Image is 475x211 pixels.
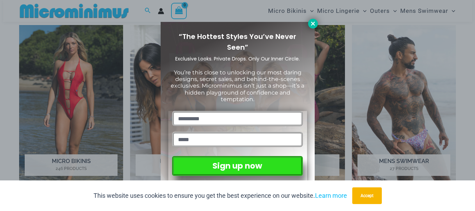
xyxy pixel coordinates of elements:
span: “The Hottest Styles You’ve Never Seen” [179,32,296,52]
span: You’re this close to unlocking our most daring designs, secret sales, and behind-the-scenes exclu... [171,69,304,103]
button: Accept [352,187,382,204]
button: Close [308,19,318,29]
p: This website uses cookies to ensure you get the best experience on our website. [94,190,347,201]
button: Sign up now [172,156,303,176]
a: Learn more [315,192,347,199]
span: Exclusive Looks. Private Drops. Only Our Inner Circle. [175,55,300,62]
